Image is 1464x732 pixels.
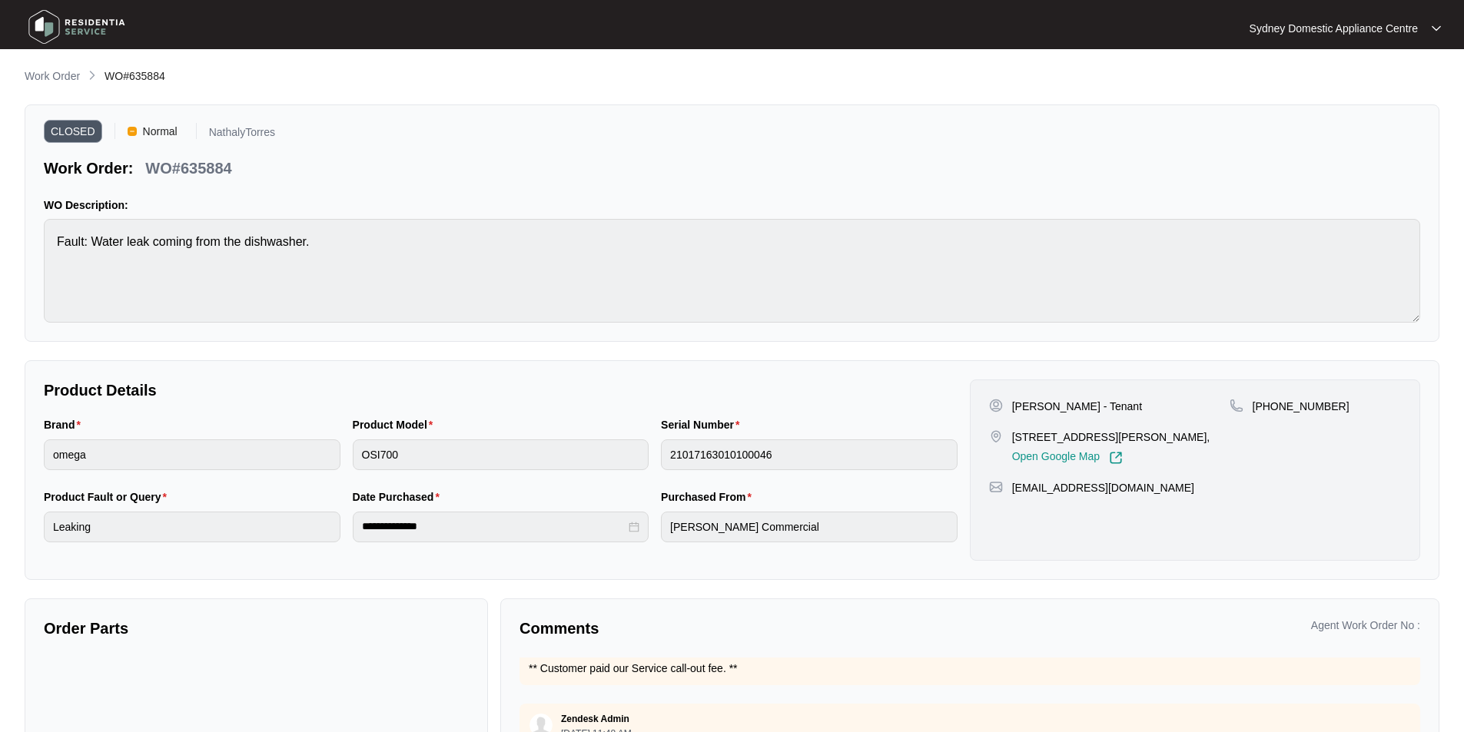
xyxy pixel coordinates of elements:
[44,197,1420,213] p: WO Description:
[1012,399,1142,414] p: [PERSON_NAME] - Tenant
[44,417,87,432] label: Brand
[44,618,469,639] p: Order Parts
[661,439,958,470] input: Serial Number
[44,379,958,401] p: Product Details
[661,489,758,505] label: Purchased From
[1012,480,1194,495] p: [EMAIL_ADDRESS][DOMAIN_NAME]
[23,4,131,50] img: residentia service logo
[353,417,440,432] label: Product Model
[989,429,1003,443] img: map-pin
[145,157,231,179] p: WO#635884
[1109,451,1123,465] img: Link-External
[105,70,165,82] span: WO#635884
[362,518,626,535] input: Date Purchased
[209,127,275,143] p: NathalyTorres
[25,68,80,84] p: Work Order
[1012,451,1123,465] a: Open Google Map
[86,69,98,81] img: chevron-right
[520,618,959,639] p: Comments
[989,399,1003,412] img: user-pin
[137,120,184,143] span: Normal
[1230,399,1243,412] img: map-pin
[44,219,1420,323] textarea: Fault: Water leak coming from the dishwasher.
[44,512,340,542] input: Product Fault or Query
[353,489,446,505] label: Date Purchased
[561,713,629,725] p: Zendesk Admin
[989,480,1003,494] img: map-pin
[1012,429,1210,445] p: [STREET_ADDRESS][PERSON_NAME],
[44,157,133,179] p: Work Order:
[44,489,173,505] label: Product Fault or Query
[661,512,958,542] input: Purchased From
[661,417,745,432] label: Serial Number
[353,439,649,470] input: Product Model
[128,127,137,136] img: Vercel Logo
[44,120,102,143] span: CLOSED
[22,68,83,85] a: Work Order
[1250,21,1418,36] p: Sydney Domestic Appliance Centre
[529,661,1411,676] p: ** Customer paid our Service call-out fee. **
[1432,25,1441,32] img: dropdown arrow
[1253,399,1349,414] p: [PHONE_NUMBER]
[44,439,340,470] input: Brand
[1311,618,1420,633] p: Agent Work Order No :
